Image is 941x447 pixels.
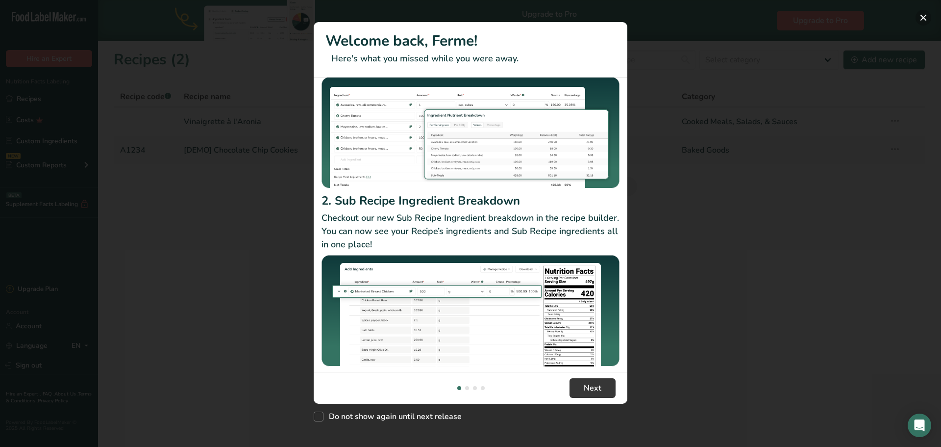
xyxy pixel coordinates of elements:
[323,412,462,421] span: Do not show again until next release
[908,414,931,437] div: Open Intercom Messenger
[584,382,601,394] span: Next
[322,192,619,210] h2: 2. Sub Recipe Ingredient Breakdown
[570,378,616,398] button: Next
[325,52,616,65] p: Here's what you missed while you were away.
[322,77,619,188] img: Duplicate Ingredients
[322,211,619,251] p: Checkout our new Sub Recipe Ingredient breakdown in the recipe builder. You can now see your Reci...
[322,255,619,367] img: Sub Recipe Ingredient Breakdown
[325,30,616,52] h1: Welcome back, Ferme!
